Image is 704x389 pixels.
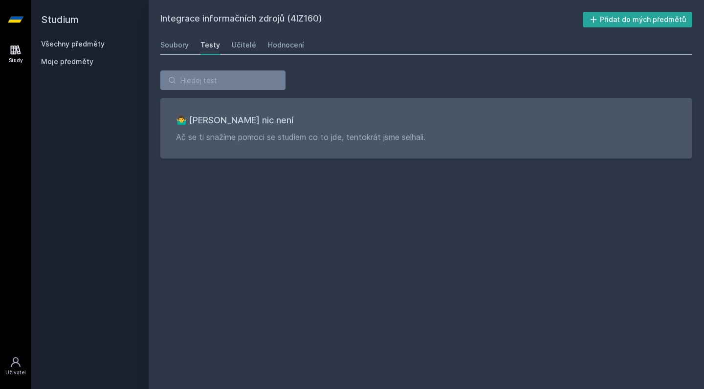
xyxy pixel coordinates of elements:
div: Testy [200,40,220,50]
span: Moje předměty [41,57,93,67]
a: Uživatel [2,351,29,381]
a: Všechny předměty [41,40,105,48]
div: Study [9,57,23,64]
a: Study [2,39,29,69]
div: Učitelé [232,40,256,50]
input: Hledej test [160,70,286,90]
h2: Integrace informačních zdrojů (4IZ160) [160,12,583,27]
a: Soubory [160,35,189,55]
div: Soubory [160,40,189,50]
h3: 🤷‍♂️ [PERSON_NAME] nic není [176,114,677,127]
a: Testy [200,35,220,55]
a: Učitelé [232,35,256,55]
button: Přidat do mých předmětů [583,12,693,27]
div: Uživatel [5,369,26,376]
div: Hodnocení [268,40,304,50]
p: Ač se ti snažíme pomoci se studiem co to jde, tentokrát jsme selhali. [176,131,677,143]
a: Hodnocení [268,35,304,55]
